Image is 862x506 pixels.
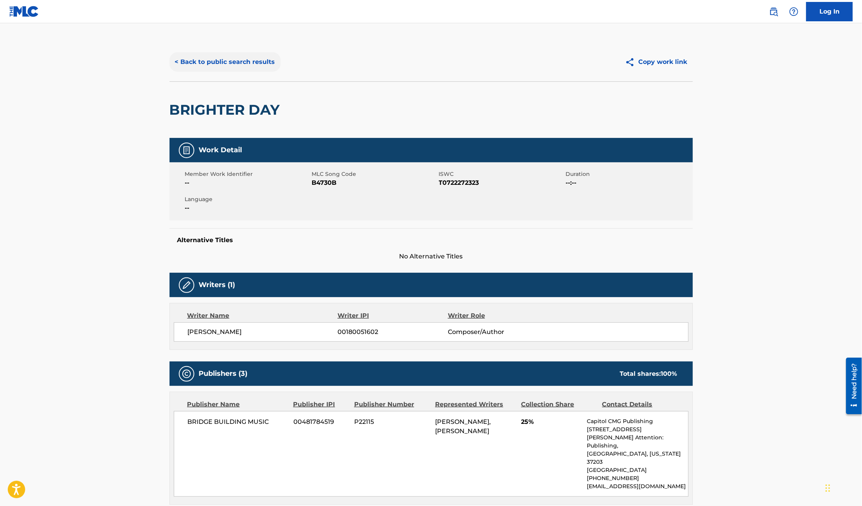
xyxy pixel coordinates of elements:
[312,170,437,178] span: MLC Song Code
[602,400,677,409] div: Contact Details
[199,369,248,378] h5: Publishers (3)
[185,195,310,203] span: Language
[338,327,447,337] span: 00180051602
[521,400,596,409] div: Collection Share
[185,178,310,188] span: --
[187,311,338,320] div: Writer Name
[185,203,310,213] span: --
[199,281,235,289] h5: Writers (1)
[182,146,191,155] img: Work Detail
[439,178,564,188] span: T0722272323
[826,477,830,500] div: Drag
[806,2,853,21] a: Log In
[566,178,691,188] span: --:--
[448,311,548,320] div: Writer Role
[766,4,781,19] a: Public Search
[182,369,191,379] img: Publishers
[769,7,778,16] img: search
[293,400,348,409] div: Publisher IPI
[439,170,564,178] span: ISWC
[185,170,310,178] span: Member Work Identifier
[435,418,491,435] span: [PERSON_NAME], [PERSON_NAME]
[840,355,862,417] iframe: Resource Center
[177,236,685,244] h5: Alternative Titles
[786,4,802,19] div: Help
[789,7,799,16] img: help
[170,252,693,261] span: No Alternative Titles
[587,417,688,425] p: Capitol CMG Publishing
[435,400,515,409] div: Represented Writers
[587,450,688,466] p: [GEOGRAPHIC_DATA], [US_STATE] 37203
[170,101,284,119] h2: BRIGHTER DAY
[338,311,448,320] div: Writer IPI
[625,57,639,67] img: Copy work link
[587,474,688,482] p: [PHONE_NUMBER]
[354,417,429,427] span: P22115
[187,400,288,409] div: Publisher Name
[170,52,281,72] button: < Back to public search results
[823,469,862,506] iframe: Chat Widget
[199,146,242,155] h5: Work Detail
[587,466,688,474] p: [GEOGRAPHIC_DATA]
[188,327,338,337] span: [PERSON_NAME]
[661,370,677,377] span: 100 %
[566,170,691,178] span: Duration
[620,369,677,379] div: Total shares:
[448,327,548,337] span: Composer/Author
[312,178,437,188] span: B4730B
[182,281,191,290] img: Writers
[9,6,39,17] img: MLC Logo
[293,417,348,427] span: 00481784519
[587,482,688,491] p: [EMAIL_ADDRESS][DOMAIN_NAME]
[188,417,288,427] span: BRIDGE BUILDING MUSIC
[620,52,693,72] button: Copy work link
[521,417,581,427] span: 25%
[587,425,688,450] p: [STREET_ADDRESS][PERSON_NAME] Attention: Publishing,
[354,400,429,409] div: Publisher Number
